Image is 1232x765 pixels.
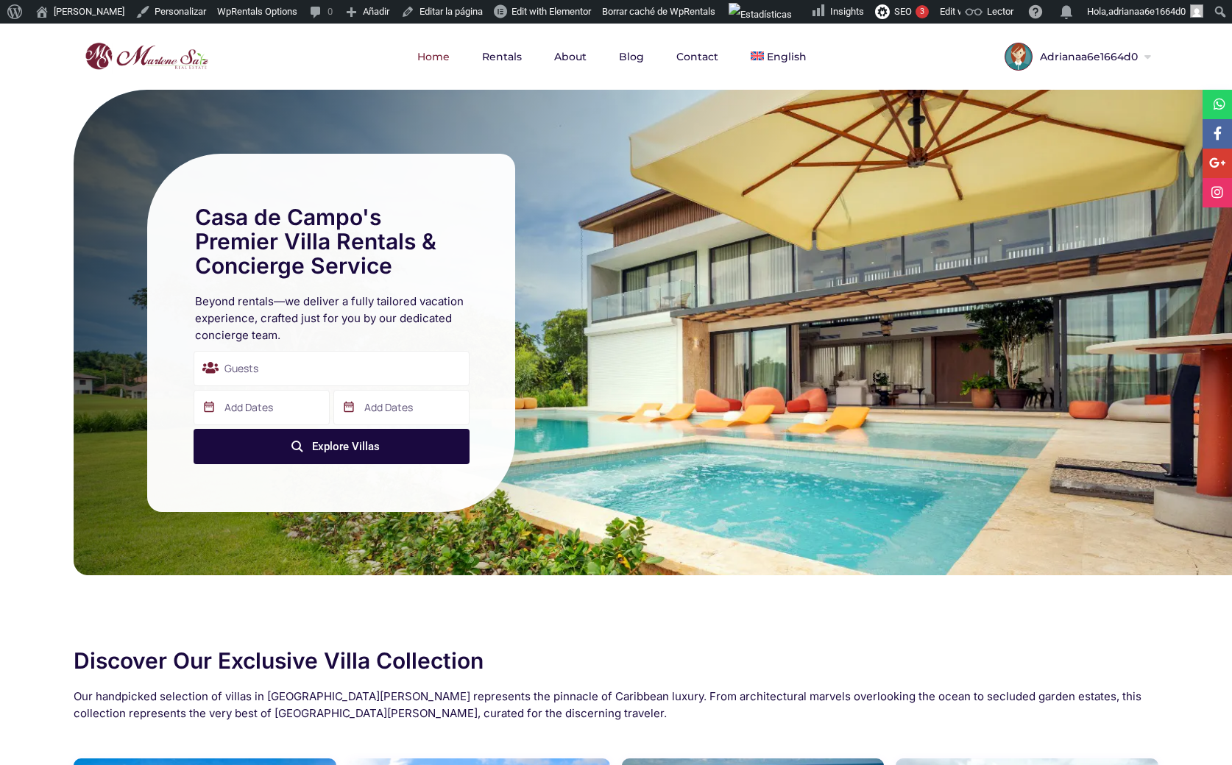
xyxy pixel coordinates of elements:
div: Guests [194,351,470,386]
h2: Our handpicked selection of villas in [GEOGRAPHIC_DATA][PERSON_NAME] represents the pinnacle of C... [74,688,1158,722]
h2: Beyond rentals—we deliver a fully tailored vacation experience, crafted just for you by our dedic... [195,293,467,344]
a: Contact [662,24,733,90]
span: Adrianaa6e1664d0 [1033,51,1141,62]
a: Home [403,24,464,90]
span: Edit with Elementor [511,6,591,17]
span: English [767,50,807,63]
span: adrianaa6e1664d0 [1108,6,1186,17]
h1: Casa de Campo's Premier Villa Rentals & Concierge Service [195,205,467,278]
a: English [736,24,821,90]
a: Blog [604,24,659,90]
a: Rentals [467,24,537,90]
img: logo [81,39,212,74]
span: SEO [894,6,912,17]
button: Explore Villas [194,429,470,464]
input: Add Dates [194,390,330,425]
h2: Discover Our Exclusive Villa Collection [74,649,1158,673]
img: Visitas de 48 horas. Haz clic para ver más estadísticas del sitio. [729,3,792,26]
a: About [539,24,601,90]
div: 3 [916,5,929,18]
input: Add Dates [333,390,470,425]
